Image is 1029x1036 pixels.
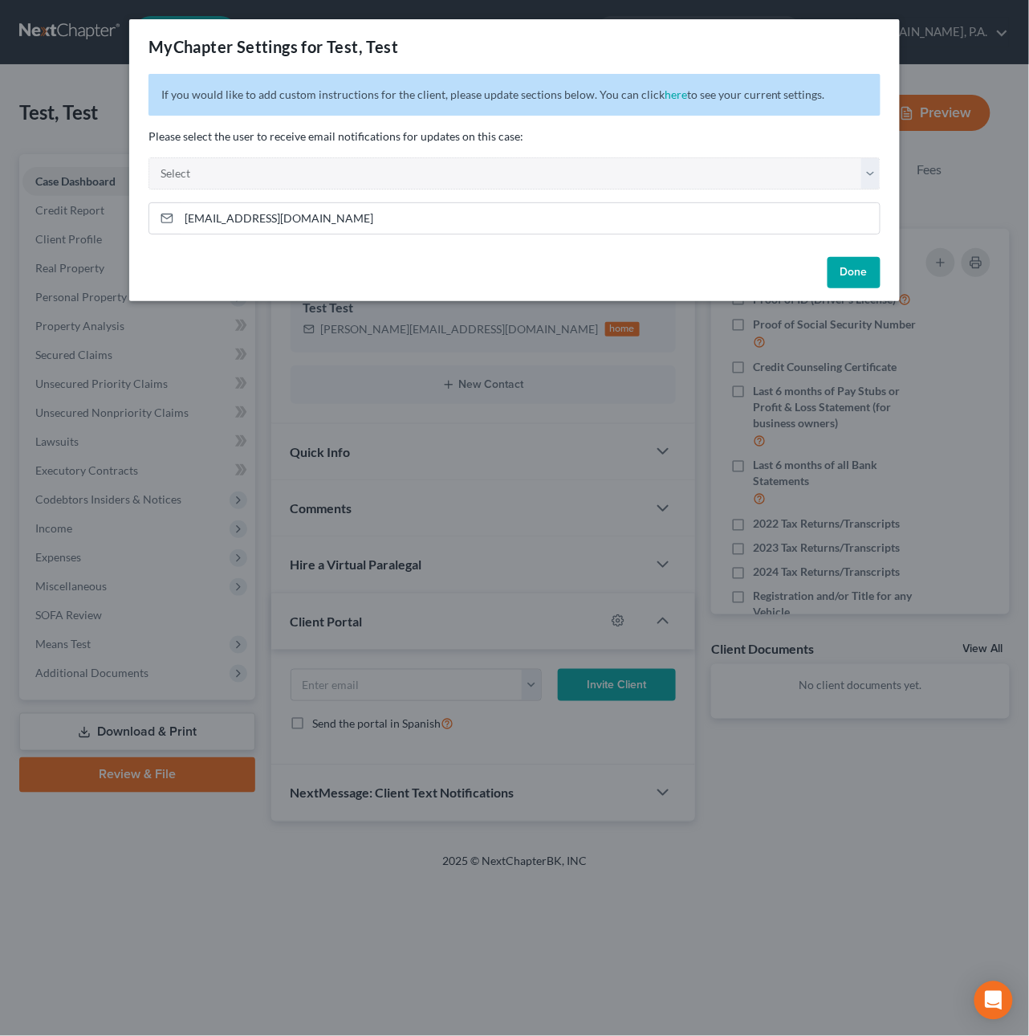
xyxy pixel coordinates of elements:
[828,257,881,289] button: Done
[179,203,880,234] input: Enter email...
[600,88,825,101] span: You can click to see your current settings.
[148,128,881,145] p: Please select the user to receive email notifications for updates on this case:
[974,981,1013,1020] div: Open Intercom Messenger
[161,88,597,101] span: If you would like to add custom instructions for the client, please update sections below.
[148,35,398,58] div: MyChapter Settings for Test, Test
[665,88,687,101] a: here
